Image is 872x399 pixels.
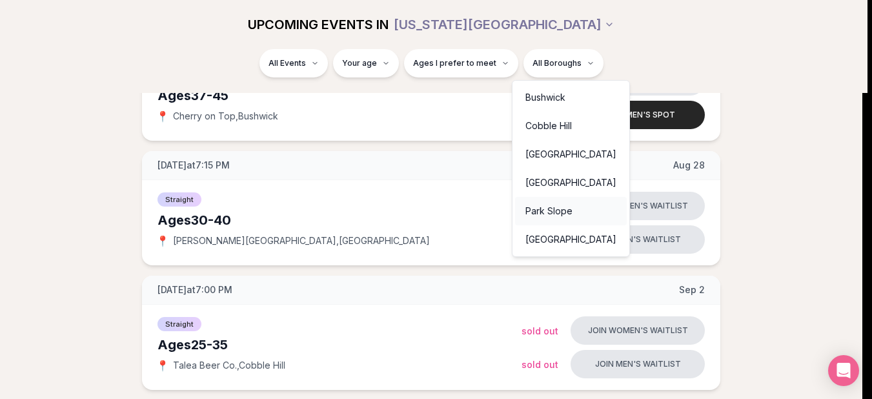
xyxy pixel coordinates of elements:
div: [GEOGRAPHIC_DATA] [515,225,627,254]
div: Bushwick [515,83,627,112]
div: Park Slope [515,197,627,225]
div: Cobble Hill [515,112,627,140]
div: [GEOGRAPHIC_DATA] [515,140,627,169]
div: [GEOGRAPHIC_DATA] [515,169,627,197]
